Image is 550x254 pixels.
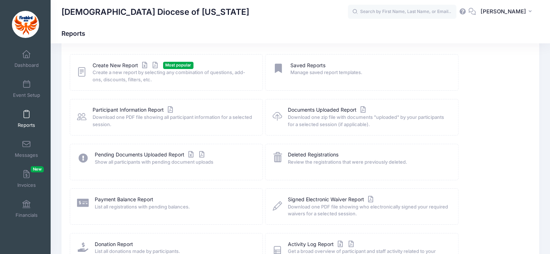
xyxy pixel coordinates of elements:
[95,203,253,211] span: List all registrations with pending balances.
[9,136,44,162] a: Messages
[288,114,448,128] span: Download one zip file with documents "uploaded" by your participants for a selected session (if a...
[9,106,44,132] a: Reports
[288,159,448,166] span: Review the registrations that were previously deleted.
[17,182,36,188] span: Invoices
[16,212,38,218] span: Financials
[95,159,253,166] span: Show all participants with pending document uploads
[18,122,35,128] span: Reports
[481,8,526,16] span: [PERSON_NAME]
[13,92,40,98] span: Event Setup
[290,69,449,76] span: Manage saved report templates.
[31,166,44,172] span: New
[93,106,175,114] a: Participant Information Report
[61,4,249,20] h1: [DEMOGRAPHIC_DATA] Diocese of [US_STATE]
[163,62,193,69] span: Most popular
[95,151,206,159] a: Pending Documents Uploaded Report
[12,11,39,38] img: Episcopal Diocese of Missouri
[288,196,375,203] a: Signed Electronic Waiver Report
[95,241,133,248] a: Donation Report
[95,196,153,203] a: Payment Balance Report
[288,241,355,248] a: Activity Log Report
[14,62,39,68] span: Dashboard
[9,196,44,221] a: Financials
[288,151,338,159] a: Deleted Registrations
[15,152,38,158] span: Messages
[288,203,448,218] span: Download one PDF file showing who electronically signed your required waivers for a selected sess...
[93,114,253,128] span: Download one PDF file showing all participant information for a selected session.
[476,4,539,20] button: [PERSON_NAME]
[288,106,367,114] a: Documents Uploaded Report
[290,62,325,69] a: Saved Reports
[9,166,44,191] a: InvoicesNew
[9,46,44,72] a: Dashboard
[93,69,253,83] span: Create a new report by selecting any combination of questions, add-ons, discounts, filters, etc.
[61,30,91,37] h1: Reports
[348,5,456,19] input: Search by First Name, Last Name, or Email...
[93,62,160,69] a: Create New Report
[9,76,44,102] a: Event Setup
